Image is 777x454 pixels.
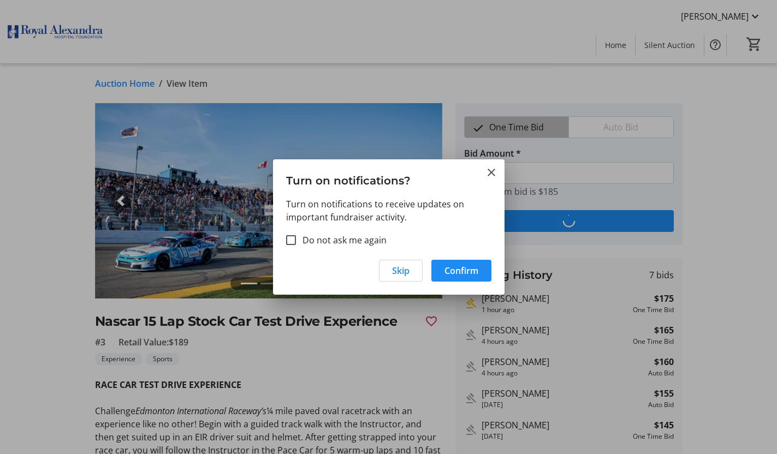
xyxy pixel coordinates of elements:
h3: Turn on notifications? [273,159,505,197]
label: Do not ask me again [296,234,387,247]
span: Skip [392,264,410,277]
p: Turn on notifications to receive updates on important fundraiser activity. [286,198,491,224]
button: Skip [379,260,423,282]
span: Confirm [444,264,478,277]
button: Confirm [431,260,491,282]
button: Close [485,166,498,179]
